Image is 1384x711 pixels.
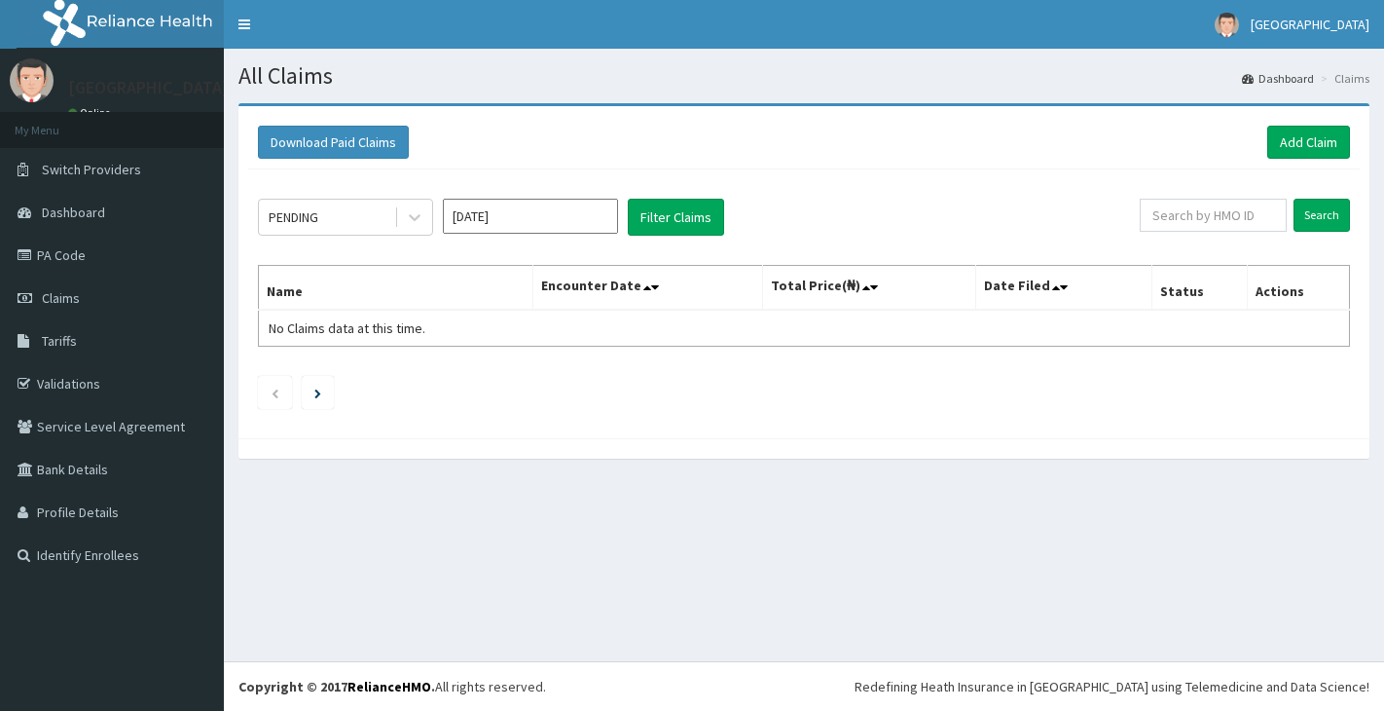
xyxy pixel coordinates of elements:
[1251,16,1369,33] span: [GEOGRAPHIC_DATA]
[1215,13,1239,37] img: User Image
[763,266,976,311] th: Total Price(₦)
[42,204,105,221] span: Dashboard
[42,289,80,307] span: Claims
[68,79,229,96] p: [GEOGRAPHIC_DATA]
[259,266,533,311] th: Name
[68,106,115,120] a: Online
[855,677,1369,696] div: Redefining Heath Insurance in [GEOGRAPHIC_DATA] using Telemedicine and Data Science!
[347,678,431,695] a: RelianceHMO
[269,319,425,337] span: No Claims data at this time.
[224,661,1384,711] footer: All rights reserved.
[1293,199,1350,232] input: Search
[238,63,1369,89] h1: All Claims
[269,207,318,227] div: PENDING
[1267,126,1350,159] a: Add Claim
[271,384,279,401] a: Previous page
[1247,266,1349,311] th: Actions
[1242,70,1314,87] a: Dashboard
[628,199,724,236] button: Filter Claims
[443,199,618,234] input: Select Month and Year
[976,266,1152,311] th: Date Filed
[1152,266,1248,311] th: Status
[314,384,321,401] a: Next page
[238,678,435,695] strong: Copyright © 2017 .
[10,58,54,102] img: User Image
[1316,70,1369,87] li: Claims
[42,161,141,178] span: Switch Providers
[258,126,409,159] button: Download Paid Claims
[1140,199,1287,232] input: Search by HMO ID
[533,266,763,311] th: Encounter Date
[42,332,77,350] span: Tariffs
